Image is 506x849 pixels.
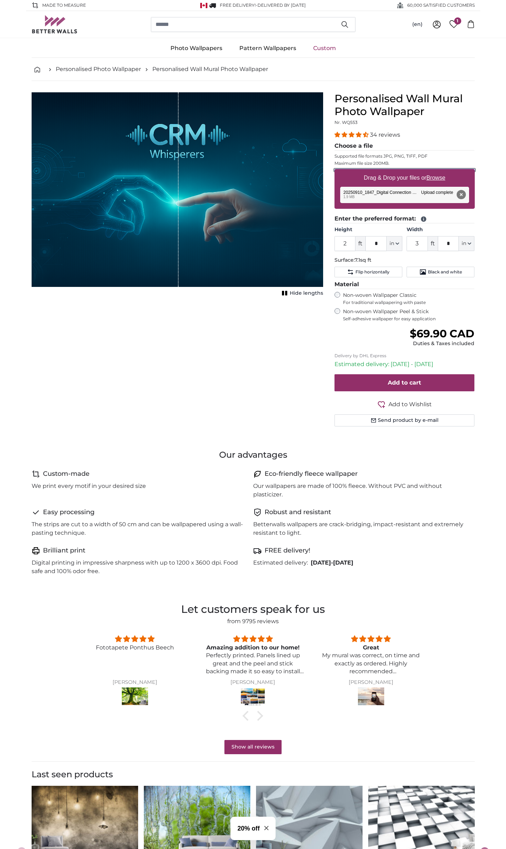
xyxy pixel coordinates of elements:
[43,469,89,479] h4: Custom-made
[32,520,247,537] p: The strips are cut to a width of 50 cm and can be wallpapered using a wall-pasting technique.
[253,559,308,567] p: Estimated delivery:
[200,3,207,8] img: Canada
[227,618,279,625] a: from 9795 reviews
[265,507,331,517] h4: Robust and resistant
[388,400,432,409] span: Add to Wishlist
[43,507,94,517] h4: Easy processing
[407,226,474,233] label: Width
[454,17,461,25] span: 1
[43,546,85,556] h4: Brilliant print
[334,374,475,391] button: Add to cart
[334,360,475,369] p: Estimated delivery: [DATE] - [DATE]
[428,269,462,275] span: Black and white
[202,652,303,675] p: Perfectly printed. Panels lined up great and the peel and stick backing made it so easy to instal...
[462,240,466,247] span: in
[334,257,475,264] p: Surface:
[321,644,421,652] div: Great
[257,2,306,8] span: Delivered by [DATE]
[334,214,475,223] legend: Enter the preferred format:
[333,559,353,566] span: [DATE]
[410,340,474,347] div: Duties & Taxes included
[428,236,438,251] span: ft
[388,379,421,386] span: Add to cart
[240,687,266,707] img: Stockfoto
[32,15,78,33] img: Betterwalls
[355,236,365,251] span: ft
[334,414,475,426] button: Send product by e-mail
[256,2,306,8] span: -
[265,546,310,556] h4: FREE delivery!
[311,559,331,566] span: [DATE]
[220,2,256,8] span: FREE delivery!
[202,644,303,652] div: Amazing addition to our home!
[253,520,469,537] p: Betterwalls wallpapers are crack-bridging, impact-resistant and extremely resistant to light.
[290,290,323,297] span: Hide lengths
[334,400,475,409] button: Add to Wishlist
[305,39,344,58] a: Custom
[343,316,475,322] span: Self-adhesive wallpaper for easy application
[253,482,469,499] p: Our wallpapers are made of 100% fleece. Without PVC and without plasticizer.
[334,353,475,359] p: Delivery by DHL Express
[459,236,474,251] button: in
[56,65,141,74] a: Personalised Photo Wallpaper
[122,687,148,707] img: Fototapete Ponthus Beech
[85,644,185,652] p: Fototapete Ponthus Beech
[32,482,146,490] p: We print every motif in your desired size
[265,469,358,479] h4: Eco-friendly fleece wallpaper
[85,634,185,644] div: 5 stars
[334,142,475,151] legend: Choose a file
[343,308,475,322] label: Non-woven Wallpaper Peel & Stick
[32,559,247,576] p: Digital printing in impressive sharpness with up to 1200 x 3600 dpi. Food safe and 100% odor free.
[224,740,282,754] a: Show all reviews
[76,601,430,617] h2: Let customers speak for us
[32,449,475,461] h3: Our advantages
[42,2,86,9] span: Made to Measure
[334,160,475,166] p: Maximum file size 200MB.
[410,327,474,340] span: $69.90 CAD
[162,39,231,58] a: Photo Wallpapers
[202,634,303,644] div: 5 stars
[343,300,475,305] span: For traditional wallpapering with paste
[334,131,370,138] span: 4.32 stars
[390,240,394,247] span: in
[321,652,421,675] p: My mural was correct, on time and exactly as ordered. Highly recommended Thank you
[280,288,323,298] button: Hide lengths
[407,18,428,31] button: (en)
[32,769,475,780] h3: Last seen products
[321,680,421,685] div: [PERSON_NAME]
[387,236,402,251] button: in
[343,292,475,305] label: Non-woven Wallpaper Classic
[32,92,323,298] div: 1 of 1
[407,2,475,9] span: 60,000 SATISFIED CUSTOMERS
[407,267,474,277] button: Black and white
[334,226,402,233] label: Height
[334,92,475,118] h1: Personalised Wall Mural Photo Wallpaper
[321,634,421,644] div: 5 stars
[231,39,305,58] a: Pattern Wallpapers
[202,680,303,685] div: [PERSON_NAME]
[85,680,185,685] div: [PERSON_NAME]
[311,559,353,566] b: -
[361,171,448,185] label: Drag & Drop your files or
[152,65,268,74] a: Personalised Wall Mural Photo Wallpaper
[32,58,475,81] nav: breadcrumbs
[355,269,390,275] span: Flip horizontally
[358,687,384,707] img: Eigenes Foto als Tapete
[370,131,400,138] span: 34 reviews
[334,120,358,125] span: Nr. WQ553
[355,257,371,263] span: 7.1sq ft
[334,153,475,159] p: Supported file formats JPG, PNG, TIFF, PDF
[334,267,402,277] button: Flip horizontally
[334,280,475,289] legend: Material
[426,175,445,181] u: Browse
